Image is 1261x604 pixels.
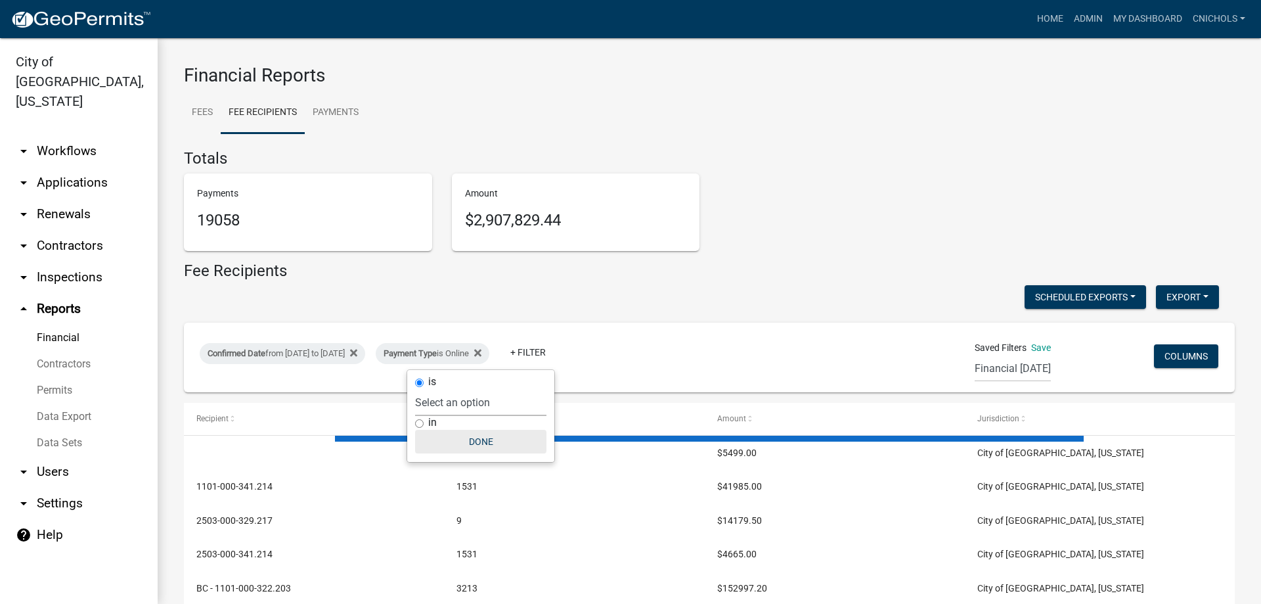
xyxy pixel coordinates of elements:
[977,515,1144,526] span: City of Jeffersonville, Indiana
[717,515,762,526] span: $14179.50
[415,430,546,453] button: Done
[456,481,477,492] span: 1531
[196,481,273,492] span: 1101-000-341.214
[456,515,462,526] span: 9
[717,549,757,559] span: $4665.00
[1025,285,1146,309] button: Scheduled Exports
[975,341,1027,355] span: Saved Filters
[465,211,687,230] h5: $2,907,829.44
[1187,7,1250,32] a: cnichols
[977,414,1019,423] span: Jurisdiction
[444,403,704,434] datatable-header-cell: Payments
[197,187,419,200] p: Payments
[196,549,273,559] span: 2503-000-341.214
[200,343,365,364] div: from [DATE] to [DATE]
[965,403,1225,434] datatable-header-cell: Jurisdiction
[184,64,1235,87] h3: Financial Reports
[16,175,32,191] i: arrow_drop_down
[16,496,32,511] i: arrow_drop_down
[456,549,477,559] span: 1531
[1031,342,1051,353] a: Save
[305,92,366,134] a: Payments
[1108,7,1187,32] a: My Dashboard
[465,187,687,200] p: Amount
[500,340,556,364] a: + Filter
[717,414,746,423] span: Amount
[184,149,1235,168] h4: Totals
[428,377,436,387] label: is
[376,343,489,364] div: is Online
[16,238,32,254] i: arrow_drop_down
[456,583,477,593] span: 3213
[717,448,757,458] span: $5499.00
[196,515,273,526] span: 2503-000-329.217
[428,417,437,428] label: in
[1154,344,1218,368] button: Columns
[184,262,287,281] h4: Fee Recipients
[184,403,444,434] datatable-header-cell: Recipient
[1069,7,1108,32] a: Admin
[16,301,32,317] i: arrow_drop_up
[208,348,265,358] span: Confirmed Date
[16,143,32,159] i: arrow_drop_down
[977,448,1144,458] span: City of Jeffersonville, Indiana
[1156,285,1219,309] button: Export
[196,414,229,423] span: Recipient
[16,527,32,543] i: help
[705,403,965,434] datatable-header-cell: Amount
[221,92,305,134] a: Fee Recipients
[977,549,1144,559] span: City of Jeffersonville, Indiana
[1032,7,1069,32] a: Home
[16,269,32,285] i: arrow_drop_down
[184,92,221,134] a: Fees
[384,348,437,358] span: Payment Type
[977,481,1144,492] span: City of Jeffersonville, Indiana
[196,583,291,593] span: BC - 1101-000-322.203
[977,583,1144,593] span: City of Jeffersonville, Indiana
[717,481,762,492] span: $41985.00
[16,464,32,480] i: arrow_drop_down
[16,206,32,222] i: arrow_drop_down
[197,211,419,230] h5: 19058
[717,583,767,593] span: $152997.20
